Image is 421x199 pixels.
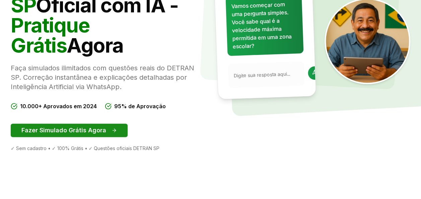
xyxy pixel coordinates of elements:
button: Fazer Simulado Grátis Agora [11,124,128,137]
span: Pratique Grátis [11,13,89,57]
div: ✓ Sem cadastro • ✓ 100% Grátis • ✓ Questões oficiais DETRAN SP [11,145,205,152]
input: Digite sua resposta aqui... [233,70,304,79]
span: 10.000+ Aprovados em 2024 [20,102,97,110]
p: Faça simulados ilimitados com questões reais do DETRAN SP. Correção instantânea e explicações det... [11,63,205,91]
span: 95% de Aprovação [114,102,166,110]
